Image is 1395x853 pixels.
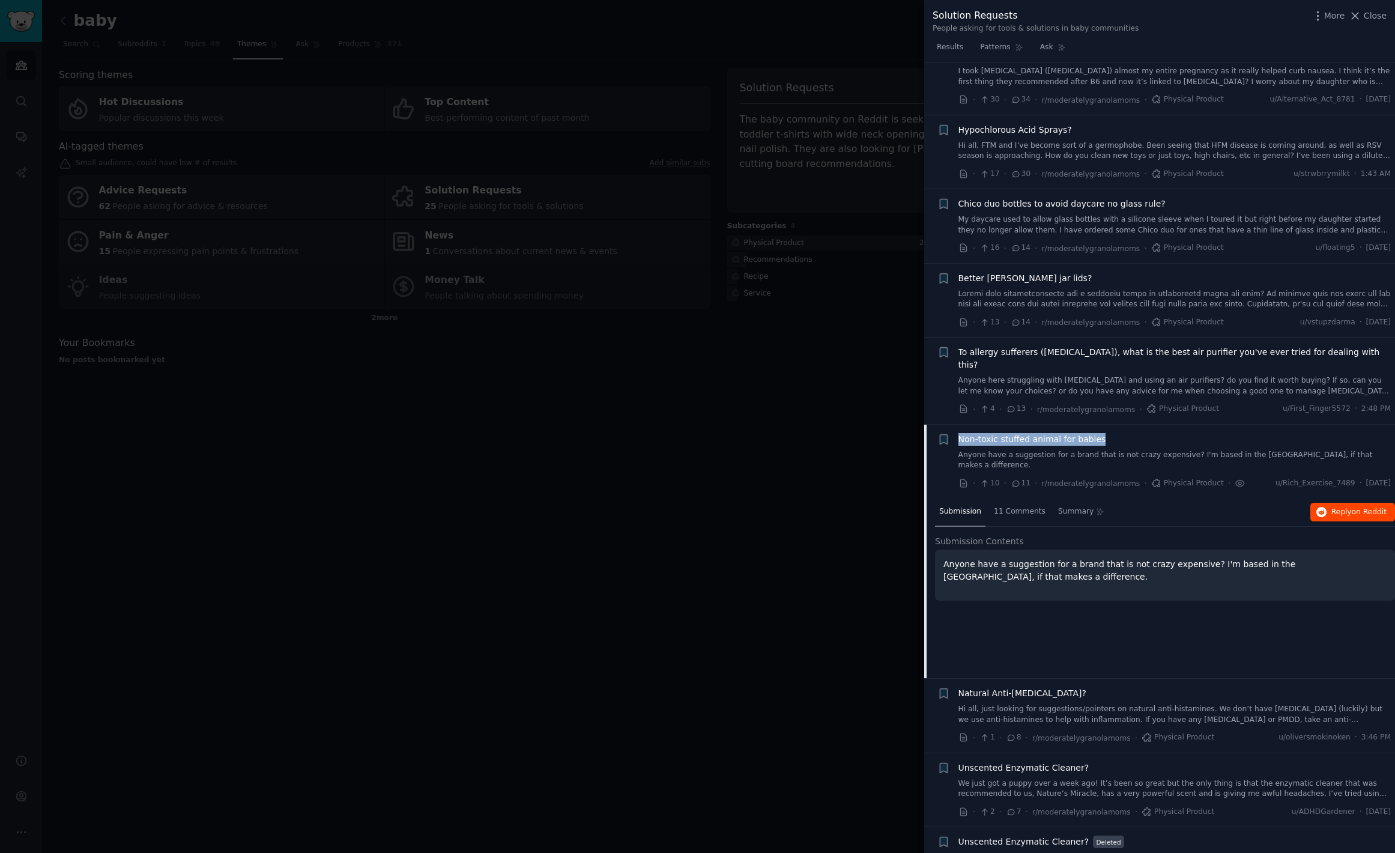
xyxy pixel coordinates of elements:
[1135,806,1137,818] span: ·
[979,317,999,328] span: 13
[937,42,963,53] span: Results
[979,732,994,743] span: 1
[994,506,1045,517] span: 11 Comments
[1151,94,1224,105] span: Physical Product
[1058,506,1094,517] span: Summary
[1355,404,1357,414] span: ·
[939,506,981,517] span: Submission
[1144,168,1146,180] span: ·
[1360,94,1362,105] span: ·
[943,558,1387,583] p: Anyone have a suggestion for a brand that is not crazy expensive? I'm based in the [GEOGRAPHIC_DA...
[1312,10,1345,22] button: More
[958,779,1391,800] a: We just got a puppy over a week ago! It’s been so great but the only thing is that the enzymatic ...
[979,807,994,818] span: 2
[973,477,975,490] span: ·
[1035,94,1037,106] span: ·
[980,42,1010,53] span: Patterns
[1366,807,1391,818] span: [DATE]
[1144,477,1146,490] span: ·
[1283,404,1351,414] span: u/First_Finger5572
[1275,478,1355,489] span: u/Rich_Exercise_7489
[1331,507,1387,518] span: Reply
[1006,732,1021,743] span: 8
[1035,316,1037,329] span: ·
[1042,244,1140,253] span: r/moderatelygranolamoms
[1135,732,1137,744] span: ·
[1032,808,1131,816] span: r/moderatelygranolamoms
[979,404,994,414] span: 4
[1093,836,1124,848] span: Deleted
[1144,94,1146,106] span: ·
[1151,243,1224,253] span: Physical Product
[958,124,1072,136] a: Hypochlorous Acid Sprays?
[933,23,1139,34] div: People asking for tools & solutions in baby communities
[1324,10,1345,22] span: More
[1349,10,1387,22] button: Close
[1310,503,1395,522] a: Replyon Reddit
[958,762,1089,774] a: Unscented Enzymatic Cleaner?
[1366,317,1391,328] span: [DATE]
[1042,96,1140,105] span: r/moderatelygranolamoms
[1036,38,1070,62] a: Ask
[1026,806,1028,818] span: ·
[1035,477,1037,490] span: ·
[933,38,967,62] a: Results
[958,704,1391,725] a: Hi all, just looking for suggestions/pointers on natural anti-histamines. We don’t have [MEDICAL_...
[958,66,1391,87] a: I took [MEDICAL_DATA] ([MEDICAL_DATA]) almost my entire pregnancy as it really helped curb nausea...
[979,169,999,180] span: 17
[979,243,999,253] span: 16
[1352,508,1387,516] span: on Reddit
[1292,807,1355,818] span: u/ADHDGardener
[1006,404,1026,414] span: 13
[1004,316,1006,329] span: ·
[958,214,1391,235] a: My daycare used to allow glass bottles with a silicone sleeve when I toured it but right before m...
[958,836,1089,848] a: Unscented Enzymatic Cleaner?
[1011,243,1030,253] span: 14
[1040,42,1053,53] span: Ask
[958,346,1391,371] a: To allergy sufferers ([MEDICAL_DATA]), what is the best air purifier you've ever tried for dealin...
[976,38,1027,62] a: Patterns
[958,272,1092,285] a: Better [PERSON_NAME] jar lids?
[1361,732,1391,743] span: 3:46 PM
[1004,94,1006,106] span: ·
[958,289,1391,310] a: Loremi dolo sitametconsecte adi e seddoeiu tempo in utlaboreetd magna ali enim? Ad minimve quis n...
[973,732,975,744] span: ·
[933,8,1139,23] div: Solution Requests
[1278,732,1351,743] span: u/oliversmokinoken
[1142,807,1214,818] span: Physical Product
[1011,317,1030,328] span: 14
[958,433,1106,446] a: Non-toxic stuffed animal for babies
[935,535,1024,548] span: Submission Contents
[1030,403,1032,416] span: ·
[1269,94,1355,105] span: u/Alternative_Act_8781
[1032,734,1131,742] span: r/moderatelygranolamoms
[1011,169,1030,180] span: 30
[1151,169,1224,180] span: Physical Product
[1300,317,1355,328] span: u/vstupzdarma
[979,478,999,489] span: 10
[1364,10,1387,22] span: Close
[958,687,1086,700] a: Natural Anti-[MEDICAL_DATA]?
[999,732,1002,744] span: ·
[958,450,1391,471] a: Anyone have a suggestion for a brand that is not crazy expensive? I'm based in the [GEOGRAPHIC_DA...
[973,242,975,255] span: ·
[1361,169,1391,180] span: 1:43 AM
[1294,169,1350,180] span: u/strwbrrymilkt
[1366,94,1391,105] span: [DATE]
[1139,403,1142,416] span: ·
[1146,404,1219,414] span: Physical Product
[1042,479,1140,488] span: r/moderatelygranolamoms
[1360,807,1362,818] span: ·
[1355,732,1357,743] span: ·
[958,198,1166,210] a: Chico duo bottles to avoid daycare no glass rule?
[1042,318,1140,327] span: r/moderatelygranolamoms
[1004,477,1006,490] span: ·
[1006,807,1021,818] span: 7
[1316,243,1355,253] span: u/floating5
[1144,316,1146,329] span: ·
